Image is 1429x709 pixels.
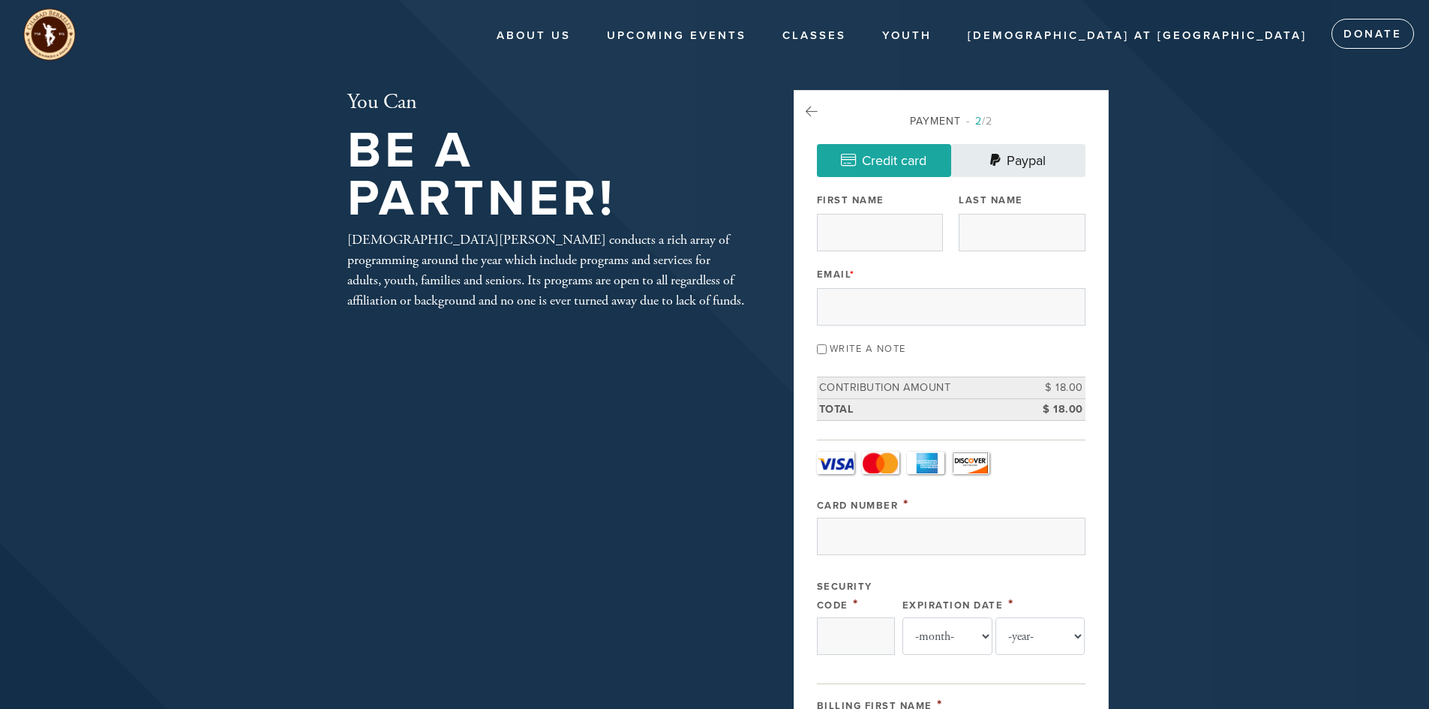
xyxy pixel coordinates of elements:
h1: Be A Partner! [347,127,745,224]
a: [DEMOGRAPHIC_DATA] at [GEOGRAPHIC_DATA] [956,22,1318,50]
td: $ 18.00 [1018,398,1085,420]
label: Expiration Date [902,599,1004,611]
a: Discover [952,452,989,474]
td: $ 18.00 [1018,377,1085,399]
label: Last Name [959,194,1023,207]
td: Total [817,398,1018,420]
label: Email [817,268,855,281]
a: Donate [1331,19,1414,49]
a: Paypal [951,144,1085,177]
label: Write a note [830,343,906,355]
div: [DEMOGRAPHIC_DATA][PERSON_NAME] conducts a rich array of programming around the year which includ... [347,230,745,311]
img: unnamed%20%283%29_0.png [23,8,77,62]
a: Upcoming Events [596,22,758,50]
span: /2 [966,115,992,128]
span: This field is required. [853,596,859,612]
a: Youth [871,22,943,50]
span: This field is required. [1008,596,1014,612]
span: 2 [975,115,982,128]
a: About Us [485,22,582,50]
span: This field is required. [903,496,909,512]
label: First Name [817,194,884,207]
select: Expiration Date month [902,617,992,655]
div: Payment [817,113,1085,129]
a: Credit card [817,144,951,177]
a: MasterCard [862,452,899,474]
a: Visa [817,452,854,474]
span: This field is required. [850,269,855,281]
a: Amex [907,452,944,474]
h2: You Can [347,90,745,116]
td: Contribution Amount [817,377,1018,399]
label: Card Number [817,500,899,512]
label: Security Code [817,581,872,611]
select: Expiration Date year [995,617,1085,655]
a: Classes [771,22,857,50]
